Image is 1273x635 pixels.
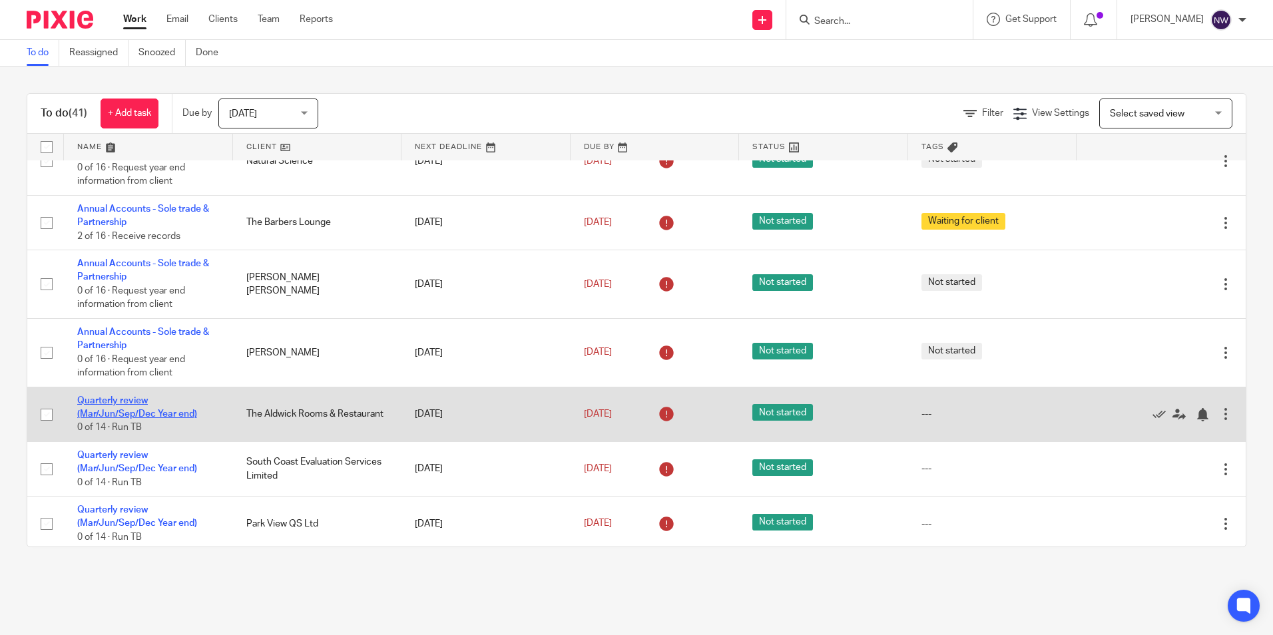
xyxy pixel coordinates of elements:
[752,274,813,291] span: Not started
[752,213,813,230] span: Not started
[69,40,128,66] a: Reassigned
[77,286,185,310] span: 0 of 16 · Request year end information from client
[584,280,612,289] span: [DATE]
[77,505,197,528] a: Quarterly review (Mar/Jun/Sep/Dec Year end)
[584,519,612,529] span: [DATE]
[233,387,402,441] td: The Aldwick Rooms & Restaurant
[27,40,59,66] a: To do
[921,143,944,150] span: Tags
[69,108,87,118] span: (41)
[813,16,933,28] input: Search
[921,462,1064,475] div: ---
[1032,108,1089,118] span: View Settings
[1210,9,1232,31] img: svg%3E
[401,441,571,496] td: [DATE]
[229,109,257,118] span: [DATE]
[401,127,571,196] td: [DATE]
[101,99,158,128] a: + Add task
[77,423,142,433] span: 0 of 14 · Run TB
[1110,109,1184,118] span: Select saved view
[77,327,209,350] a: Annual Accounts - Sole trade & Partnership
[77,478,142,487] span: 0 of 14 · Run TB
[41,106,87,120] h1: To do
[921,274,982,291] span: Not started
[584,348,612,357] span: [DATE]
[77,532,142,542] span: 0 of 14 · Run TB
[1131,13,1204,26] p: [PERSON_NAME]
[77,451,197,473] a: Quarterly review (Mar/Jun/Sep/Dec Year end)
[982,108,1003,118] span: Filter
[584,218,612,227] span: [DATE]
[138,40,186,66] a: Snoozed
[258,13,280,26] a: Team
[233,497,402,551] td: Park View QS Ltd
[27,11,93,29] img: Pixie
[77,204,209,227] a: Annual Accounts - Sole trade & Partnership
[77,232,180,241] span: 2 of 16 · Receive records
[182,106,212,120] p: Due by
[1152,407,1172,421] a: Mark as done
[233,441,402,496] td: South Coast Evaluation Services Limited
[401,195,571,250] td: [DATE]
[752,404,813,421] span: Not started
[166,13,188,26] a: Email
[584,409,612,419] span: [DATE]
[233,318,402,387] td: [PERSON_NAME]
[233,127,402,196] td: Natural Science
[921,517,1064,530] div: ---
[752,343,813,359] span: Not started
[752,459,813,476] span: Not started
[208,13,238,26] a: Clients
[1005,15,1057,24] span: Get Support
[584,156,612,166] span: [DATE]
[77,355,185,378] span: 0 of 16 · Request year end information from client
[300,13,333,26] a: Reports
[123,13,146,26] a: Work
[77,163,185,186] span: 0 of 16 · Request year end information from client
[401,387,571,441] td: [DATE]
[401,318,571,387] td: [DATE]
[921,407,1064,421] div: ---
[584,464,612,473] span: [DATE]
[921,213,1005,230] span: Waiting for client
[77,259,209,282] a: Annual Accounts - Sole trade & Partnership
[752,514,813,530] span: Not started
[921,343,982,359] span: Not started
[401,497,571,551] td: [DATE]
[233,195,402,250] td: The Barbers Lounge
[233,250,402,319] td: [PERSON_NAME] [PERSON_NAME]
[77,396,197,419] a: Quarterly review (Mar/Jun/Sep/Dec Year end)
[401,250,571,319] td: [DATE]
[196,40,228,66] a: Done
